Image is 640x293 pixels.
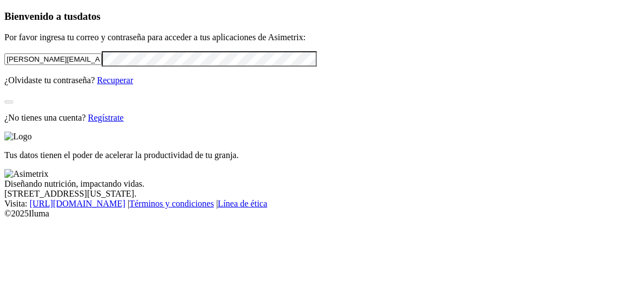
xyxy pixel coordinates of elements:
div: Visita : | | [4,199,636,209]
a: Regístrate [88,113,124,122]
h3: Bienvenido a tus [4,10,636,23]
p: Tus datos tienen el poder de acelerar la productividad de tu granja. [4,150,636,160]
p: ¿Olvidaste tu contraseña? [4,75,636,85]
p: ¿No tienes una cuenta? [4,113,636,123]
a: Línea de ética [218,199,267,208]
span: datos [77,10,101,22]
p: Por favor ingresa tu correo y contraseña para acceder a tus aplicaciones de Asimetrix: [4,32,636,42]
div: Diseñando nutrición, impactando vidas. [4,179,636,189]
div: © 2025 Iluma [4,209,636,219]
a: Términos y condiciones [129,199,214,208]
img: Asimetrix [4,169,48,179]
div: [STREET_ADDRESS][US_STATE]. [4,189,636,199]
input: Tu correo [4,53,102,65]
a: Recuperar [97,75,133,85]
img: Logo [4,132,32,142]
a: [URL][DOMAIN_NAME] [30,199,125,208]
